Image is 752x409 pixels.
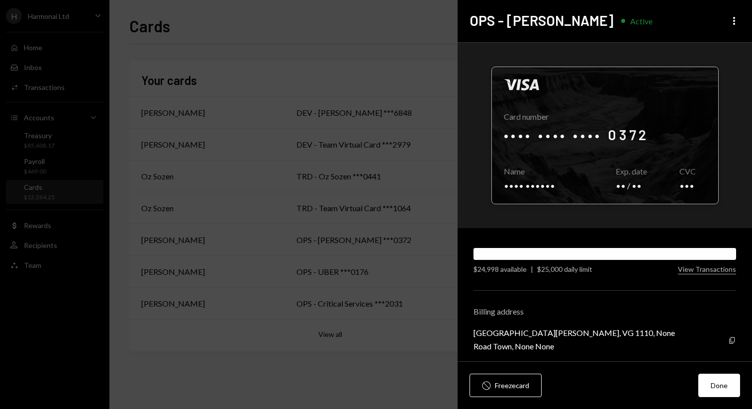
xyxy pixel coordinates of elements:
[473,341,675,351] div: Road Town, None None
[491,67,719,204] div: Click to reveal
[495,380,529,391] div: Freeze card
[470,11,613,30] h2: OPS - [PERSON_NAME]
[470,374,542,397] button: Freezecard
[630,16,653,26] div: Active
[537,264,592,274] div: $25,000 daily limit
[531,264,533,274] div: |
[698,374,740,397] button: Done
[473,328,675,337] div: [GEOGRAPHIC_DATA][PERSON_NAME], VG 1110, None
[473,264,527,274] div: $24,998 available
[473,307,736,316] div: Billing address
[678,265,736,274] button: View Transactions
